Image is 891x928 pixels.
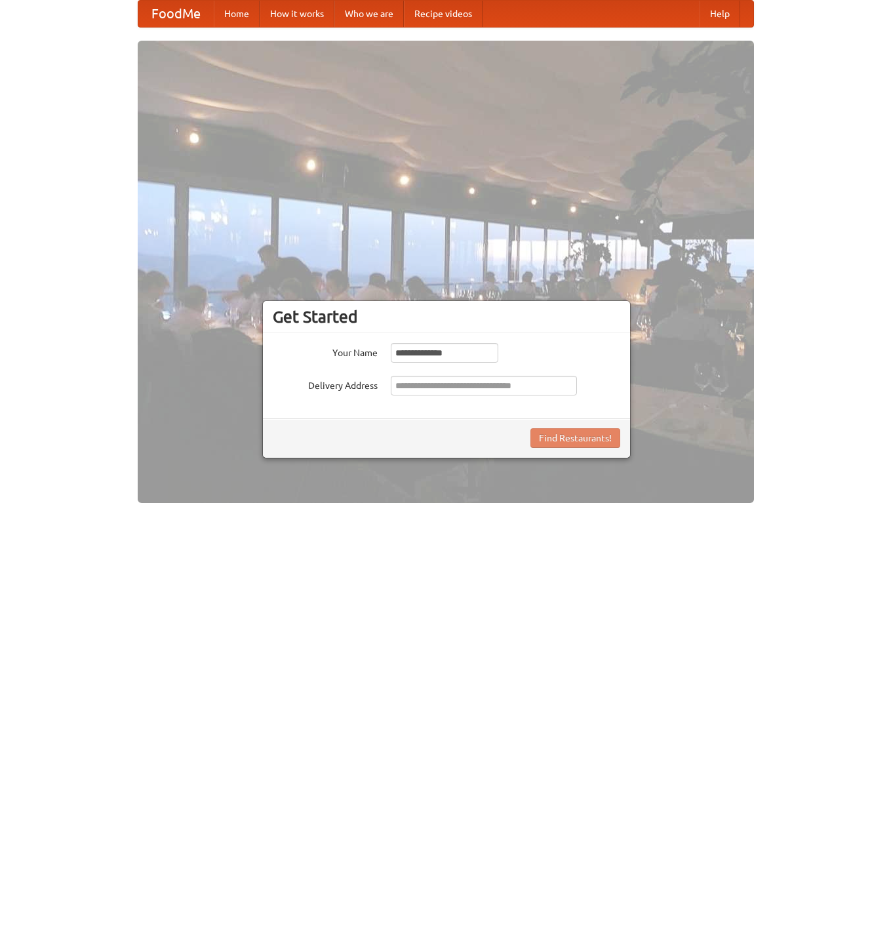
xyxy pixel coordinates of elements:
[273,343,378,359] label: Your Name
[530,428,620,448] button: Find Restaurants!
[700,1,740,27] a: Help
[273,376,378,392] label: Delivery Address
[404,1,483,27] a: Recipe videos
[260,1,334,27] a: How it works
[334,1,404,27] a: Who we are
[273,307,620,327] h3: Get Started
[138,1,214,27] a: FoodMe
[214,1,260,27] a: Home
